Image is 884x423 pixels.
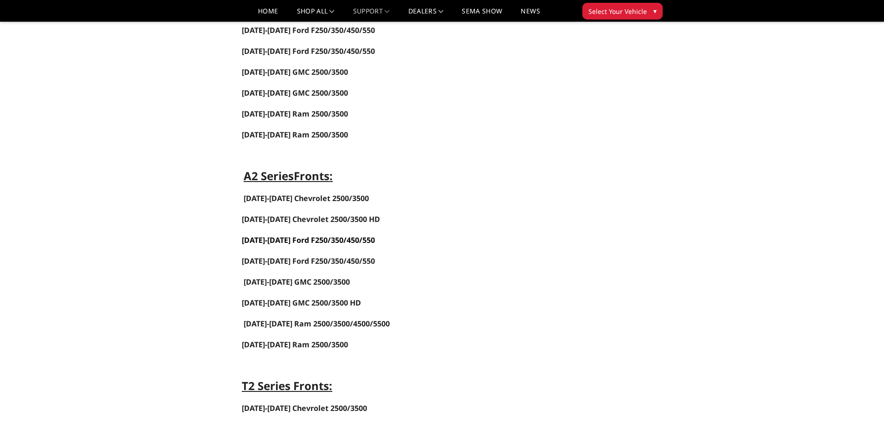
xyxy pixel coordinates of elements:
a: [DATE]-[DATE] Ford F250/350/450/550 [242,235,375,245]
a: [DATE]-[DATE] Ram 2500/3500 [242,130,348,139]
a: Support [353,8,390,21]
button: Select Your Vehicle [582,3,663,20]
a: [DATE]-[DATE] GMC 2500/3500 [242,88,348,98]
a: [DATE]-[DATE] Ford F250/350/450/550 [242,46,375,56]
a: SEMA Show [462,8,502,21]
span: [DATE]-[DATE] Chevrolet 2500/3500 HD [242,214,380,224]
a: Dealers [408,8,444,21]
strong: T2 Series Fronts: [242,378,332,393]
a: News [521,8,540,21]
a: [DATE]-[DATE] Ram 2500/3500 [242,109,348,119]
a: [DATE]-[DATE] Ford F250/350/450/550 [242,25,375,35]
a: [DATE]-[DATE] Chevrolet 2500/3500 [244,193,369,203]
a: [DATE]-[DATE] GMC 2500/3500 HD [242,299,361,307]
a: [DATE]-[DATE] Ford F250/350/450/550 [242,256,375,266]
a: [DATE]-[DATE] GMC 2500/3500 [244,277,350,287]
span: [DATE]-[DATE] Ram 2500/3500 [242,130,348,140]
span: Select Your Vehicle [588,7,647,16]
a: Home [258,8,278,21]
a: shop all [297,8,335,21]
a: [DATE]-[DATE] Chevrolet 2500/3500 [242,403,367,413]
strong: Fronts [294,168,329,183]
a: [DATE]-[DATE] Ram 2500/3500/4500/5500 [244,319,390,329]
span: [DATE]-[DATE] Ram 2500/3500 [242,339,348,350]
span: [DATE]-[DATE] GMC 2500/3500 HD [242,298,361,308]
a: [DATE]-[DATE] Chevrolet 2500/3500 HD [242,215,380,224]
iframe: Chat Widget [838,378,884,423]
a: [DATE]-[DATE] GMC 2500/3500 [242,67,348,77]
span: ▾ [653,6,657,16]
strong: A2 Series : [244,168,333,183]
a: [DATE]-[DATE] Ram 2500/3500 [242,340,348,349]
